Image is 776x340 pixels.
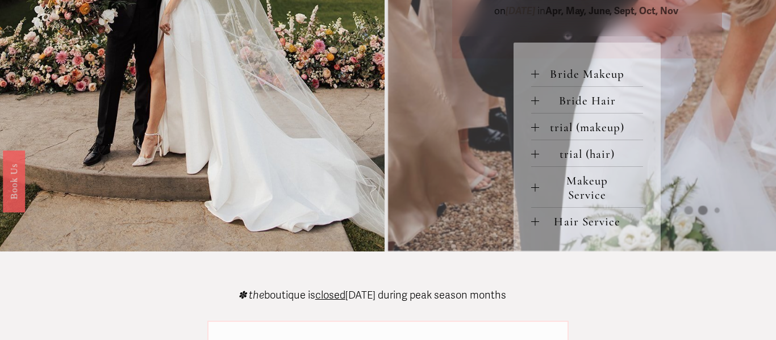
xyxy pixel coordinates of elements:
a: Book Us [3,150,25,212]
button: Hair Service [531,208,643,234]
button: Bride Hair [531,87,643,113]
button: Makeup Service [531,167,643,207]
span: Bride Hair [539,94,643,108]
em: ✽ the [238,289,264,301]
span: trial (hair) [539,147,643,161]
strong: Apr, May, June, Sept, Oct, Nov [545,5,678,17]
p: boutique is [DATE] during peak season months [238,290,506,300]
span: in [535,5,681,17]
em: [DATE] [506,5,535,17]
span: Makeup Service [539,174,643,202]
span: Hair Service [539,215,643,229]
span: Bride Makeup [539,67,643,81]
span: trial (makeup) [539,120,643,135]
span: closed [315,289,345,301]
button: trial (makeup) [531,114,643,140]
button: Bride Makeup [531,60,643,86]
button: trial (hair) [531,140,643,166]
